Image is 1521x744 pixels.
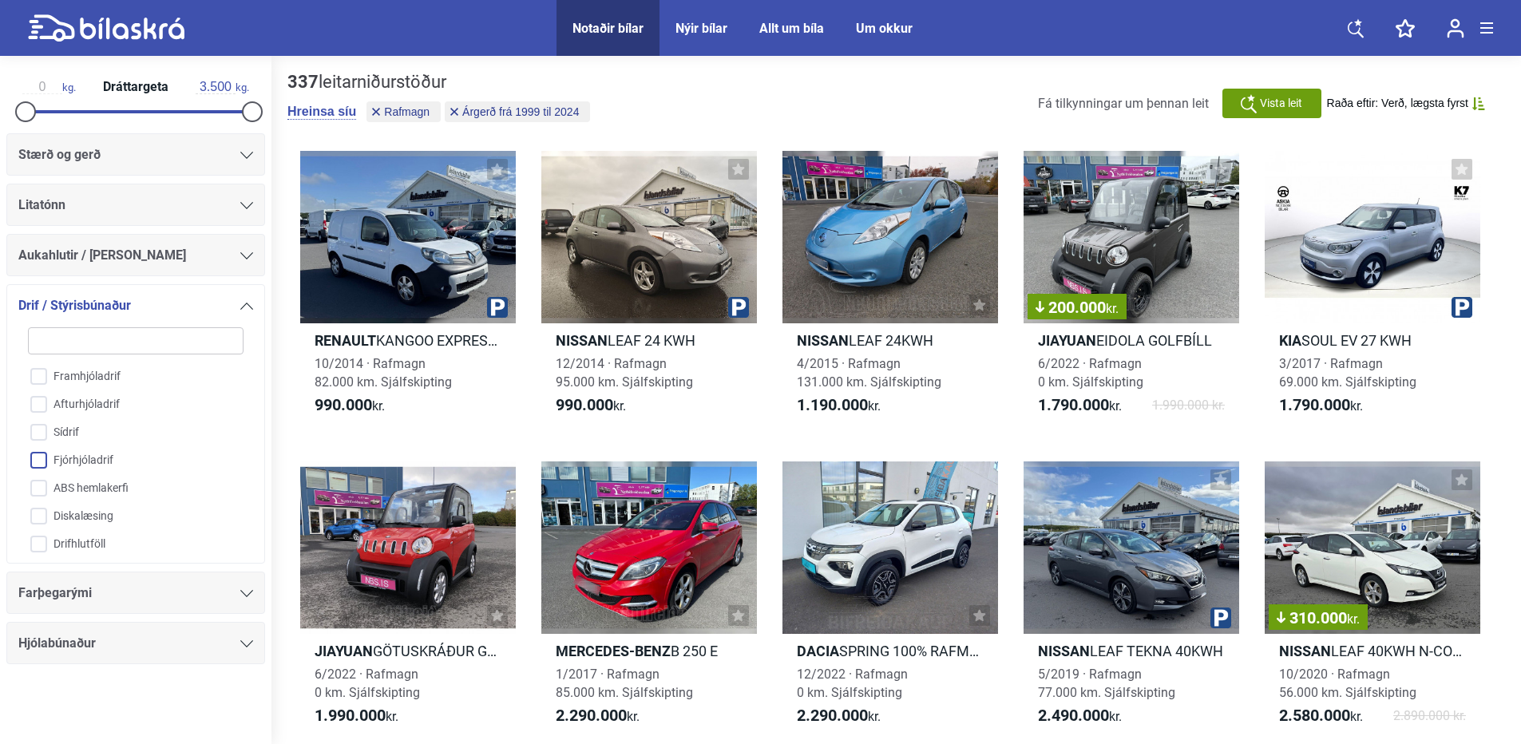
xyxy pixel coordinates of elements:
[1038,356,1143,390] span: 6/2022 · Rafmagn 0 km. Sjálfskipting
[1265,331,1480,350] h2: SOUL EV 27 KWH
[1279,706,1363,726] span: kr.
[1447,18,1464,38] img: user-login.svg
[315,706,398,726] span: kr.
[1106,301,1119,316] span: kr.
[315,396,385,415] span: kr.
[300,461,516,740] a: JIAYUANGÖTUSKRÁÐUR GOLFBÍLL EIDOLA LZ EV6/2022 · Rafmagn0 km. Sjálfskipting1.990.000kr.
[487,297,508,318] img: parking.png
[1279,395,1350,414] b: 1.790.000
[759,21,824,36] a: Allt um bíla
[782,461,998,740] a: DaciaSPRING 100% RAFMAGN 230 KM DRÆGNI12/2022 · Rafmagn0 km. Sjálfskipting2.290.000kr.
[315,706,386,725] b: 1.990.000
[556,706,640,726] span: kr.
[541,461,757,740] a: Mercedes-BenzB 250 E1/2017 · Rafmagn85.000 km. Sjálfskipting2.290.000kr.
[797,667,908,700] span: 12/2022 · Rafmagn 0 km. Sjálfskipting
[315,667,420,700] span: 6/2022 · Rafmagn 0 km. Sjálfskipting
[556,396,626,415] span: kr.
[856,21,913,36] a: Um okkur
[1038,667,1175,700] span: 5/2019 · Rafmagn 77.000 km. Sjálfskipting
[556,395,613,414] b: 990.000
[1347,611,1360,627] span: kr.
[1260,95,1302,112] span: Vista leit
[1024,331,1239,350] h2: EIDOLA GOLFBÍLL
[1038,706,1109,725] b: 2.490.000
[797,332,849,349] b: Nissan
[782,151,998,429] a: NissanLEAF 24KWH4/2015 · Rafmagn131.000 km. Sjálfskipting1.190.000kr.
[728,297,749,318] img: parking.png
[556,643,671,659] b: Mercedes-Benz
[797,356,941,390] span: 4/2015 · Rafmagn 131.000 km. Sjálfskipting
[18,244,186,267] span: Aukahlutir / [PERSON_NAME]
[287,72,319,92] b: 337
[782,642,998,660] h2: SPRING 100% RAFMAGN 230 KM DRÆGNI
[287,72,594,93] div: leitarniðurstöður
[366,101,441,122] button: Rafmagn
[1279,332,1301,349] b: Kia
[1036,299,1119,315] span: 200.000
[797,706,868,725] b: 2.290.000
[1265,461,1480,740] a: 310.000kr.NissanLEAF 40KWH N-CONNECTA10/2020 · Rafmagn56.000 km. Sjálfskipting2.580.000kr.2.890.0...
[1393,706,1466,726] span: 2.890.000 kr.
[315,643,373,659] b: JIAYUAN
[556,356,693,390] span: 12/2014 · Rafmagn 95.000 km. Sjálfskipting
[1265,151,1480,429] a: KiaSOUL EV 27 KWH3/2017 · Rafmagn69.000 km. Sjálfskipting1.790.000kr.
[1024,642,1239,660] h2: LEAF TEKNA 40KWH
[1038,395,1109,414] b: 1.790.000
[1279,706,1350,725] b: 2.580.000
[315,395,372,414] b: 990.000
[556,706,627,725] b: 2.290.000
[1279,667,1416,700] span: 10/2020 · Rafmagn 56.000 km. Sjálfskipting
[1024,151,1239,429] a: 200.000kr.JIAYUANEIDOLA GOLFBÍLL6/2022 · Rafmagn0 km. Sjálfskipting1.790.000kr.1.990.000 kr.
[1279,643,1331,659] b: Nissan
[556,332,608,349] b: Nissan
[1038,643,1090,659] b: Nissan
[1277,610,1360,626] span: 310.000
[315,332,376,349] b: Renault
[1038,396,1122,415] span: kr.
[196,80,249,94] span: kg.
[1452,297,1472,318] img: parking.png
[22,80,76,94] span: kg.
[797,395,868,414] b: 1.190.000
[18,194,65,216] span: Litatónn
[541,642,757,660] h2: B 250 E
[797,706,881,726] span: kr.
[1038,332,1096,349] b: JIAYUAN
[675,21,727,36] a: Nýir bílar
[18,144,101,166] span: Stærð og gerð
[1152,396,1225,415] span: 1.990.000 kr.
[797,396,881,415] span: kr.
[572,21,644,36] a: Notaðir bílar
[1327,97,1468,110] span: Raða eftir: Verð, lægsta fyrst
[541,331,757,350] h2: LEAF 24 KWH
[1327,97,1485,110] button: Raða eftir: Verð, lægsta fyrst
[287,104,356,120] button: Hreinsa síu
[1038,706,1122,726] span: kr.
[797,643,839,659] b: Dacia
[18,295,131,317] span: Drif / Stýrisbúnaður
[300,331,516,350] h2: KANGOO EXPRESS ZE
[99,81,172,93] span: Dráttargeta
[300,151,516,429] a: RenaultKANGOO EXPRESS ZE10/2014 · Rafmagn82.000 km. Sjálfskipting990.000kr.
[541,151,757,429] a: NissanLEAF 24 KWH12/2014 · Rafmagn95.000 km. Sjálfskipting990.000kr.
[18,582,92,604] span: Farþegarými
[315,356,452,390] span: 10/2014 · Rafmagn 82.000 km. Sjálfskipting
[18,632,96,655] span: Hjólabúnaður
[1210,607,1231,628] img: parking.png
[1265,642,1480,660] h2: LEAF 40KWH N-CONNECTA
[556,667,693,700] span: 1/2017 · Rafmagn 85.000 km. Sjálfskipting
[384,106,430,117] span: Rafmagn
[1024,461,1239,740] a: NissanLEAF TEKNA 40KWH5/2019 · Rafmagn77.000 km. Sjálfskipting2.490.000kr.
[300,642,516,660] h2: GÖTUSKRÁÐUR GOLFBÍLL EIDOLA LZ EV
[782,331,998,350] h2: LEAF 24KWH
[445,101,590,122] button: Árgerð frá 1999 til 2024
[462,106,579,117] span: Árgerð frá 1999 til 2024
[1279,356,1416,390] span: 3/2017 · Rafmagn 69.000 km. Sjálfskipting
[1279,396,1363,415] span: kr.
[1038,96,1209,111] span: Fá tilkynningar um þennan leit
